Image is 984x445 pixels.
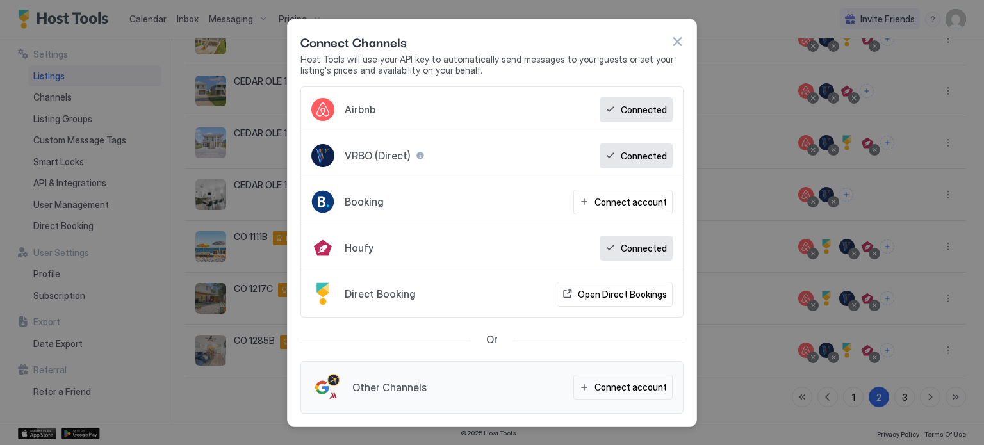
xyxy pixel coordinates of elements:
[557,282,673,307] button: Open Direct Bookings
[600,143,673,168] button: Connected
[621,103,667,117] div: Connected
[621,149,667,163] div: Connected
[300,54,684,76] span: Host Tools will use your API key to automatically send messages to your guests or set your listin...
[621,241,667,255] div: Connected
[345,287,416,300] span: Direct Booking
[486,333,498,346] span: Or
[13,401,44,432] iframe: Intercom live chat
[594,195,667,209] div: Connect account
[352,381,427,394] span: Other Channels
[578,287,667,301] div: Open Direct Bookings
[345,241,373,254] span: Houfy
[573,190,673,214] button: Connect account
[600,97,673,122] button: Connected
[300,32,407,51] span: Connect Channels
[594,380,667,394] div: Connect account
[345,149,411,162] span: VRBO (Direct)
[600,236,673,261] button: Connected
[345,103,375,116] span: Airbnb
[573,375,673,400] button: Connect account
[345,195,384,208] span: Booking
